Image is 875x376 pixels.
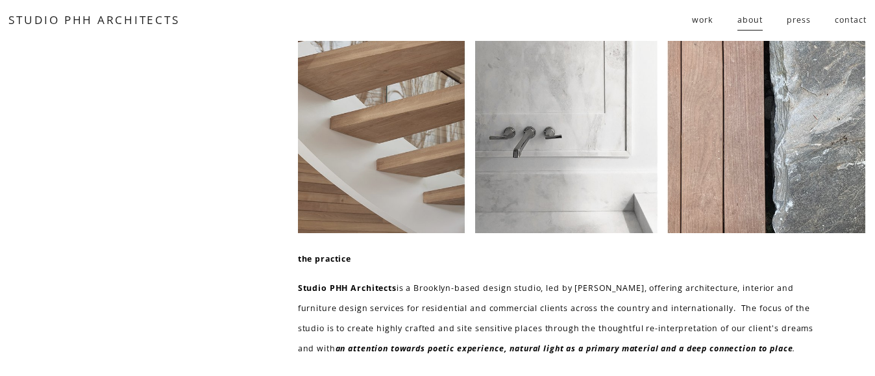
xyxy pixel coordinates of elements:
[692,10,713,31] a: folder dropdown
[737,10,762,31] a: about
[298,253,351,264] strong: the practice
[298,279,830,359] p: is a Brooklyn-based design studio, led by [PERSON_NAME], offering architecture, interior and furn...
[8,12,179,27] a: STUDIO PHH ARCHITECTS
[336,343,793,354] em: an attention towards poetic experience, natural light as a primary material and a deep connection...
[298,282,397,294] strong: Studio PHH Architects
[793,343,795,354] em: .
[835,10,866,31] a: contact
[692,10,713,31] span: work
[787,10,810,31] a: press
